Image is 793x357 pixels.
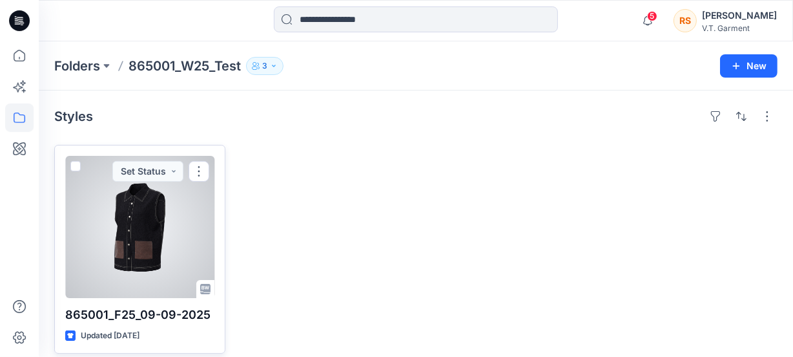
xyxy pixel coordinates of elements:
h4: Styles [54,109,93,124]
div: [PERSON_NAME] [702,8,777,23]
a: 865001_F25_09-09-2025 [65,156,214,298]
button: 3 [246,57,283,75]
div: V.T. Garment [702,23,777,33]
p: 865001_W25_Test [129,57,241,75]
p: Updated [DATE] [81,329,139,343]
div: RS [674,9,697,32]
p: 865001_F25_09-09-2025 [65,306,214,324]
button: New [720,54,778,78]
span: 5 [647,11,657,21]
a: Folders [54,57,100,75]
p: 3 [262,59,267,73]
